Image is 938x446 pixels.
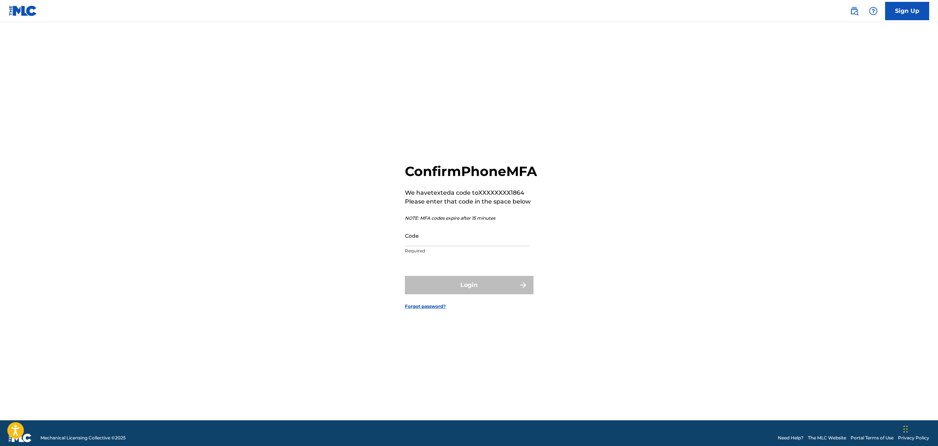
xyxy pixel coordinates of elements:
[851,435,894,441] a: Portal Terms of Use
[903,418,908,440] div: Drag
[405,163,537,180] h2: Confirm Phone MFA
[847,4,862,18] a: Public Search
[405,215,537,222] p: NOTE: MFA codes expire after 15 minutes
[869,7,878,15] img: help
[405,188,537,197] p: We have texted a code to XXXXXXXX1864
[405,248,529,254] p: Required
[885,2,929,20] a: Sign Up
[850,7,859,15] img: search
[9,6,37,16] img: MLC Logo
[898,435,929,441] a: Privacy Policy
[405,197,537,206] p: Please enter that code in the space below
[40,435,126,441] span: Mechanical Licensing Collective © 2025
[808,435,846,441] a: The MLC Website
[778,435,804,441] a: Need Help?
[405,303,446,310] a: Forgot password?
[9,434,32,442] img: logo
[901,411,938,446] iframe: Chat Widget
[866,4,881,18] div: Help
